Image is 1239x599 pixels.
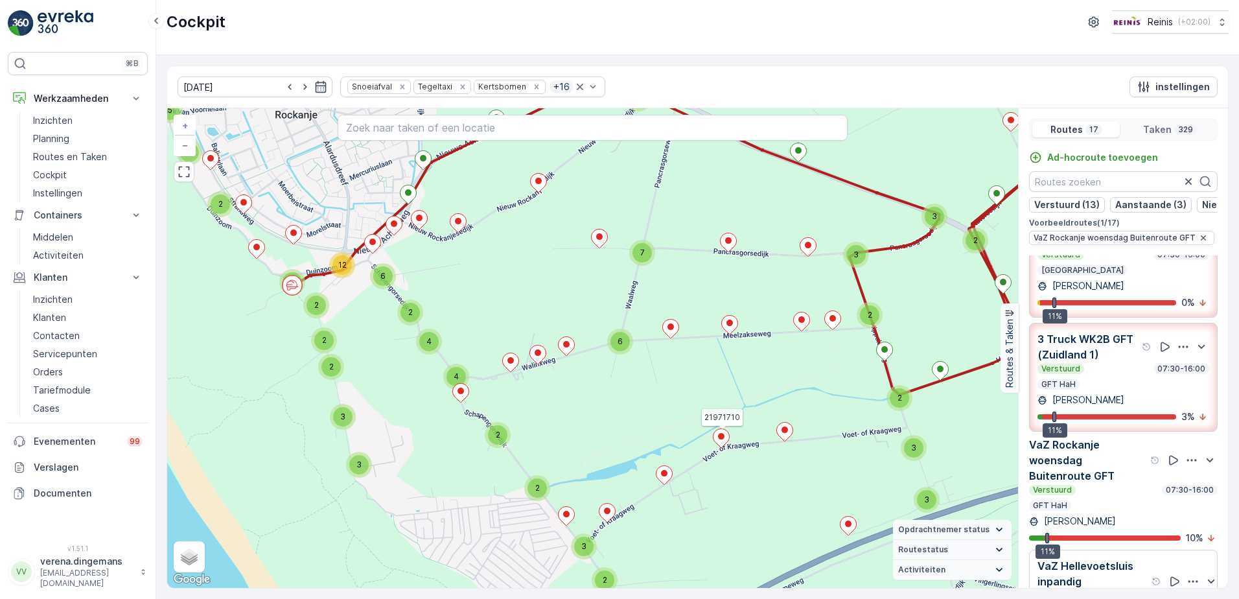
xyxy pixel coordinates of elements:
[33,347,97,360] p: Servicepunten
[126,58,139,69] p: ⌘B
[1148,16,1173,29] p: Reinis
[485,422,511,448] div: 2
[898,565,945,575] span: Activiteiten
[1032,485,1073,495] p: Verstuurd
[853,250,859,259] span: 3
[571,534,597,559] div: 3
[1034,198,1100,211] p: Verstuurd (13)
[1034,233,1196,243] span: VaZ Rockanje woensdag Buitenroute GFT
[973,235,978,245] span: 2
[1156,364,1207,374] p: 07:30-16:00
[1043,423,1067,438] div: 11%
[1152,576,1162,587] div: help tooltippictogram
[8,264,148,290] button: Klanten
[416,329,442,355] div: 4
[1112,15,1142,29] img: Reinis-Logo-Vrijstaand_Tekengebied-1-copy2_aBO4n7j.png
[1181,296,1195,309] p: 0 %
[1043,309,1067,323] div: 11%
[581,541,586,551] span: 3
[34,92,122,105] p: Werkzaamheden
[175,135,194,155] a: Uitzoomen
[454,371,459,381] span: 4
[314,300,319,310] span: 2
[28,290,148,309] a: Inzichten
[8,429,148,454] a: Evenementen99
[33,293,73,306] p: Inzichten
[218,199,223,209] span: 2
[168,105,172,115] span: 5
[182,139,189,150] span: −
[157,97,183,123] div: 5
[34,461,143,474] p: Verslagen
[924,495,929,504] span: 3
[318,354,344,380] div: 2
[1129,76,1218,97] button: instellingen
[38,10,93,36] img: logo_light-DOdMpM7g.png
[898,524,990,535] span: Opdrachtnemer status
[618,336,623,346] span: 6
[279,269,305,295] div: 2
[1112,10,1229,34] button: Reinis(+02:00)
[8,545,148,552] span: v 1.51.1
[330,404,356,430] div: 3
[592,567,618,593] div: 2
[1143,123,1172,136] p: Taken
[893,540,1012,560] summary: Routestatus
[1050,393,1124,406] p: [PERSON_NAME]
[1040,364,1082,374] p: Verstuurd
[1041,515,1116,528] p: [PERSON_NAME]
[474,80,528,93] div: Kertsbomen
[911,443,916,452] span: 3
[8,86,148,112] button: Werkzaamheden
[346,452,372,478] div: 3
[897,393,902,403] span: 2
[1164,485,1215,495] p: 07:30-16:00
[28,246,148,264] a: Activiteiten
[607,329,633,355] div: 6
[1050,123,1083,136] p: Routes
[182,120,188,131] span: +
[529,82,544,92] div: Remove Kertsbomen
[370,263,396,289] div: 6
[629,240,655,266] div: 7
[1029,197,1105,213] button: Verstuurd (13)
[868,310,872,320] span: 2
[1029,437,1148,484] p: VaZ Rockanje woensdag Buitenroute GFT
[8,454,148,480] a: Verslagen
[167,12,226,32] p: Cockpit
[178,76,332,97] input: dd/mm/yyyy
[28,381,148,399] a: Tariefmodule
[33,329,80,342] p: Contacten
[28,166,148,184] a: Cockpit
[1040,379,1077,390] p: GFT HaH
[857,302,883,328] div: 2
[380,271,386,281] span: 6
[1088,124,1100,135] p: 17
[170,571,213,588] img: Google
[33,402,60,415] p: Cases
[932,211,937,221] span: 3
[901,435,927,461] div: 3
[33,384,91,397] p: Tariefmodule
[1037,331,1139,362] p: 3 Truck WK2B GFT (Zuidland 1)
[535,483,540,493] span: 2
[603,575,607,585] span: 2
[1181,410,1195,423] p: 3 %
[443,364,469,390] div: 4
[408,307,413,317] span: 2
[914,487,940,513] div: 3
[1050,279,1124,292] p: [PERSON_NAME]
[524,475,550,501] div: 2
[898,545,948,555] span: Routestatus
[552,80,571,93] p: + 16
[1150,455,1161,465] div: help tooltippictogram
[28,345,148,363] a: Servicepunten
[338,260,347,270] span: 12
[28,184,148,202] a: Instellingen
[1003,319,1016,388] p: Routes & Taken
[1115,198,1187,211] p: Aanstaande (3)
[1142,342,1152,352] div: help tooltippictogram
[33,114,73,127] p: Inzichten
[397,299,423,325] div: 2
[28,228,148,246] a: Middelen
